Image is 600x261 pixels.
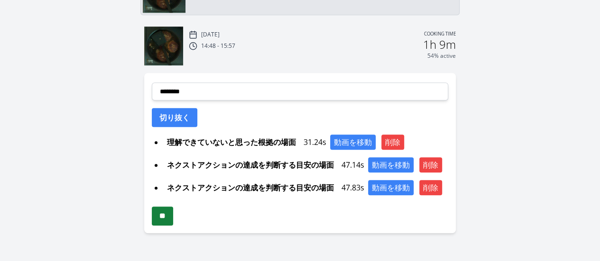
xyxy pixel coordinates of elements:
[201,31,220,38] p: [DATE]
[423,39,456,50] h2: 1h 9m
[163,180,448,195] div: 47.83s
[163,135,448,150] div: 31.24s
[381,135,404,150] button: 削除
[330,135,376,150] button: 動画を移動
[201,42,235,50] p: 14:48 - 15:57
[144,27,183,65] img: 250902061910_thumb.jpeg
[424,30,456,39] p: Cooking time
[419,180,442,195] button: 削除
[368,180,414,195] button: 動画を移動
[163,135,300,150] span: 理解できていないと思った根拠の場面
[163,180,338,195] span: ネクストアクションの達成を判断する目安の場面
[427,52,456,60] p: 54% active
[419,157,442,172] button: 削除
[163,157,448,172] div: 47.14s
[152,108,197,127] button: 切り抜く
[368,157,414,172] button: 動画を移動
[163,157,338,172] span: ネクストアクションの達成を判断する目安の場面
